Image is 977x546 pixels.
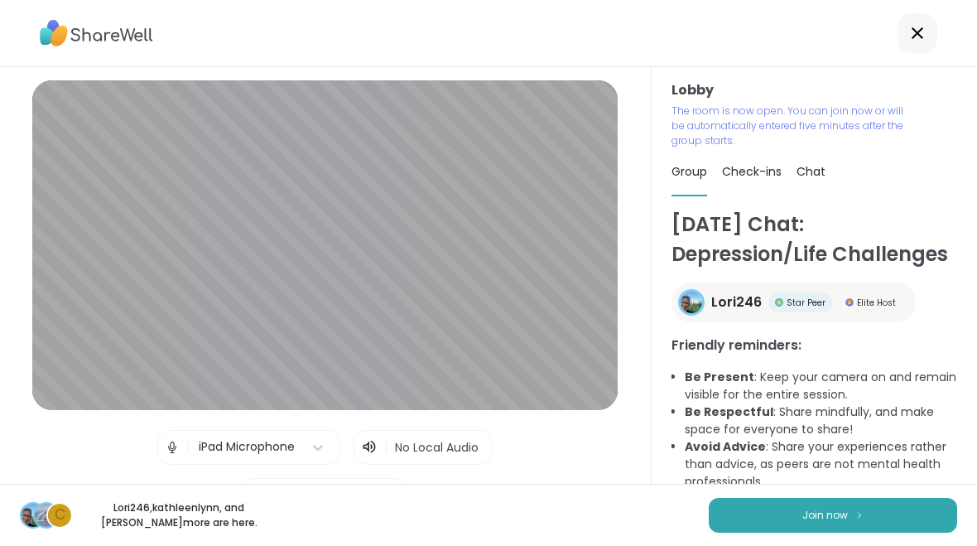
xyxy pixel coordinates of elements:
img: Elite Host [845,298,854,307]
h3: Lobby [671,80,957,100]
span: Star Peer [787,297,825,309]
img: Lori246 [22,504,45,527]
img: ShareWell Logomark [854,510,864,519]
button: Join now [709,498,957,533]
img: Microphone [165,431,180,464]
span: | [271,479,275,512]
span: Lori246 [711,292,762,312]
span: Group [671,163,707,180]
li: : Share mindfully, and make space for everyone to share! [685,403,957,438]
span: C [55,505,65,526]
b: Avoid Advice [685,438,766,455]
h3: Friendly reminders: [671,336,957,355]
span: | [186,431,190,464]
b: Be Respectful [685,403,773,420]
span: Elite Host [857,297,896,309]
div: iPad Microphone [199,438,295,456]
img: kathleenlynn [35,504,58,527]
p: Lori246 , kathleenlynn , and [PERSON_NAME] more are here. [86,500,272,530]
img: Star Peer [775,298,783,307]
b: Be Present [685,369,754,385]
img: ShareWell Logo [40,14,153,52]
span: Chat [797,163,825,180]
img: Camera [249,479,264,512]
span: No Local Audio [395,439,479,456]
h1: [DATE] Chat: Depression/Life Challenges [671,210,957,269]
img: Lori246 [681,292,702,313]
span: Check-ins [722,163,782,180]
span: Join now [802,508,848,523]
li: : Keep your camera on and remain visible for the entire session. [685,369,957,403]
span: | [384,437,388,457]
p: The room is now open. You can join now or will be automatically entered five minutes after the gr... [671,104,910,148]
li: : Share your experiences rather than advice, as peers are not mental health professionals. [685,438,957,490]
a: Lori246Lori246Star PeerStar PeerElite HostElite Host [671,283,916,322]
